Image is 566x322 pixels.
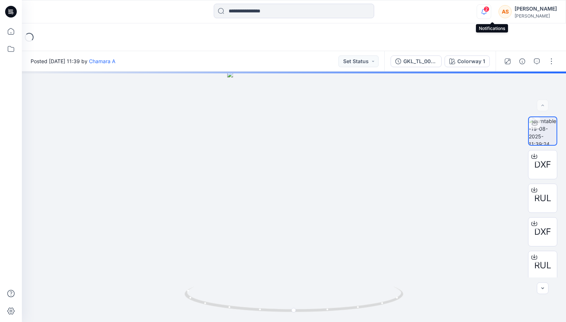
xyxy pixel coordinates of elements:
[89,58,115,64] a: Chamara A
[529,117,557,145] img: turntable-19-08-2025-11:39:24
[534,225,551,238] span: DXF
[516,55,528,67] button: Details
[534,259,551,272] span: RUL
[499,5,512,18] div: AS
[515,13,557,19] div: [PERSON_NAME]
[445,55,490,67] button: Colorway 1
[457,57,485,65] div: Colorway 1
[31,57,115,65] span: Posted [DATE] 11:39 by
[515,4,557,13] div: [PERSON_NAME]
[534,192,551,205] span: RUL
[403,57,437,65] div: GKL_TL_0073_WP+GKL_BL_0001_WP_DEV_REV2
[391,55,442,67] button: GKL_TL_0073_WP+GKL_BL_0001_WP_DEV_REV2
[484,6,489,12] span: 2
[534,158,551,171] span: DXF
